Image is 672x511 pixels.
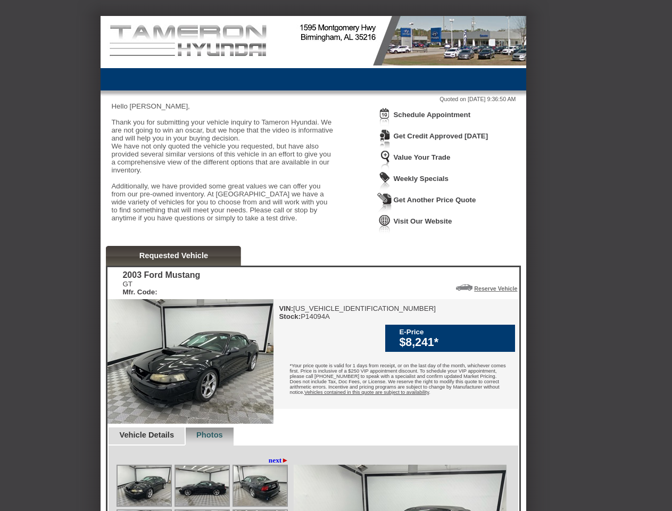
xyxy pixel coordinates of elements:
[122,280,200,296] div: GT
[234,466,287,506] img: Image.aspx
[393,153,450,161] a: Value Your Trade
[281,456,288,464] span: ►
[139,251,209,260] a: Requested Vehicle
[456,284,472,291] img: Icon_ReserveVehicleCar.png
[122,270,200,280] div: 2003 Ford Mustang
[279,304,293,312] b: VIN:
[393,196,476,204] a: Get Another Price Quote
[377,171,392,191] img: Icon_WeeklySpecials.png
[399,328,510,336] div: E-Price
[377,150,392,170] img: Icon_TradeInAppraisal.png
[107,299,273,424] img: 2003 Ford Mustang
[118,466,171,506] img: Image.aspx
[393,132,488,140] a: Get Credit Approved [DATE]
[377,214,392,234] img: Icon_VisitWebsite.png
[122,288,157,296] b: Mfr. Code:
[393,111,470,119] a: Schedule Appointment
[269,456,289,465] a: next►
[399,336,510,349] div: $8,241*
[377,108,392,127] img: Icon_ScheduleAppointment.png
[119,431,174,439] a: Vehicle Details
[279,304,436,320] div: [US_VEHICLE_IDENTIFICATION_NUMBER] P14094A
[176,466,229,506] img: Image.aspx
[196,431,223,439] a: Photos
[377,193,392,212] img: Icon_GetQuote.png
[304,390,429,395] u: Vehicles contained in this quote are subject to availability
[377,129,392,149] img: Icon_CreditApproval.png
[393,175,448,183] a: Weekly Specials
[393,217,452,225] a: Visit Our Website
[279,312,301,320] b: Stock:
[111,96,516,102] div: Quoted on [DATE] 9:36:50 AM
[111,102,335,230] div: Hello [PERSON_NAME], Thank you for submitting your vehicle inquiry to Tameron Hyundai. We are not...
[474,285,517,292] a: Reserve Vehicle
[273,355,518,406] div: *Your price quote is valid for 1 days from receipt, or on the last day of the month, whichever co...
